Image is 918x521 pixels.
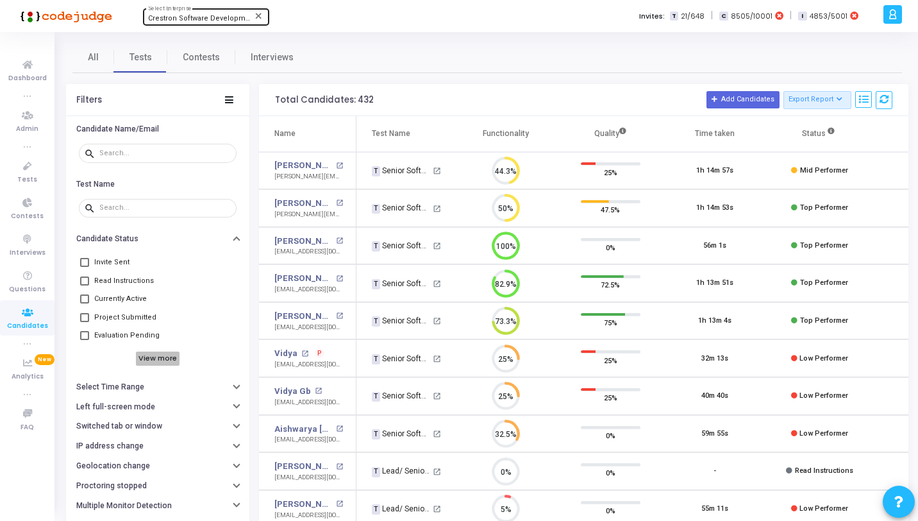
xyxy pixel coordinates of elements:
div: [EMAIL_ADDRESS][DOMAIN_NAME] [274,398,343,407]
a: [PERSON_NAME] C [274,159,332,172]
label: Invites: [639,11,665,22]
th: Test Name [356,116,454,152]
span: 8505/10001 [731,11,772,22]
h6: View more [136,352,180,366]
th: Quality [558,116,663,152]
mat-icon: Clear [254,11,264,21]
a: [PERSON_NAME] [274,310,332,323]
span: | [711,9,713,22]
span: 0% [606,466,615,479]
mat-icon: search [84,148,99,159]
div: Senior Software Engineer Test D [372,278,431,289]
span: Interviews [251,51,294,64]
h6: Candidate Name/Email [76,124,159,134]
span: Currently Active [94,291,147,307]
div: [EMAIL_ADDRESS][DOMAIN_NAME] [274,247,343,257]
div: [EMAIL_ADDRESS][DOMAIN_NAME] [274,473,343,483]
span: 75% [604,316,617,329]
h6: Proctoring stopped [76,481,147,491]
button: Proctoring stopped [66,476,249,496]
span: 0% [606,504,615,517]
div: Senior Software Engineer Test C [372,428,431,440]
span: T [372,279,380,289]
span: Admin [16,124,38,135]
mat-icon: search [84,202,99,214]
a: [PERSON_NAME] [274,272,332,285]
h6: Multiple Monitor Detection [76,501,172,511]
mat-icon: open_in_new [433,355,441,363]
span: Read Instructions [94,273,154,289]
span: Mid Performer [800,166,848,175]
span: 0% [606,429,615,442]
span: C [719,12,728,21]
div: [EMAIL_ADDRESS][DOMAIN_NAME] [274,511,343,520]
div: Lead/ Senior Quality Engineer Test 4 [372,465,431,477]
div: Name [274,126,296,141]
mat-icon: open_in_new [433,430,441,438]
h6: Switched tab or window [76,422,162,431]
span: Questions [9,284,46,295]
div: 1h 14m 57s [696,166,733,176]
span: 25% [604,391,617,404]
div: Filters [76,95,102,105]
span: Low Performer [799,354,848,363]
span: Evaluation Pending [94,328,160,343]
div: Senior Software Engineer Test B [372,202,431,214]
div: Senior Software Engineer Test B [372,315,431,327]
div: 32m 13s [701,354,728,364]
span: T [372,354,380,364]
button: Left full-screen mode [66,397,249,417]
span: T [372,166,380,176]
span: Interviews [10,248,46,259]
div: 40m 40s [701,391,728,402]
span: I [798,12,806,21]
button: Test Name [66,174,249,194]
span: New [35,354,54,365]
a: Vidya [274,347,297,360]
span: Invite Sent [94,255,129,270]
h6: Geolocation change [76,461,150,471]
div: 1h 14m 53s [696,203,733,214]
button: Candidate Status [66,229,249,249]
div: Time taken [695,126,735,141]
span: All [88,51,99,64]
div: Senior Software Engineer Test B [372,240,431,252]
div: Lead/ Senior Quality Engineer Test 1 [372,503,431,515]
span: Tests [129,51,152,64]
mat-icon: open_in_new [336,425,343,432]
a: [PERSON_NAME] A [274,197,332,210]
div: Senior Software Engineer Test D [372,165,431,176]
mat-icon: open_in_new [433,317,441,325]
h6: Test Name [76,180,115,189]
div: 55m 11s [701,504,728,515]
span: Contests [11,211,44,222]
span: 4853/5001 [810,11,847,22]
h6: Candidate Status [76,234,138,244]
span: 25% [604,354,617,366]
div: 1h 13m 4s [698,316,731,327]
span: T [670,12,678,21]
mat-icon: open_in_new [433,205,441,213]
div: Senior Software Engineer Test C [372,353,431,364]
mat-icon: open_in_new [336,162,343,169]
span: Tests [17,175,37,185]
span: 0% [606,241,615,254]
span: T [372,316,380,327]
mat-icon: open_in_new [315,388,322,395]
span: Top Performer [800,316,848,325]
span: Top Performer [800,241,848,250]
span: Low Performer [799,429,848,438]
input: Search... [99,204,231,212]
span: T [372,204,380,214]
div: 59m 55s [701,429,728,440]
span: Project Submitted [94,310,156,325]
span: P [317,348,322,359]
input: Search... [99,149,231,157]
a: [PERSON_NAME] [274,460,332,473]
mat-icon: open_in_new [433,505,441,513]
span: Candidates [7,321,48,332]
mat-icon: open_in_new [336,500,343,508]
div: Total Candidates: 432 [275,95,374,105]
button: Multiple Monitor Detection [66,495,249,515]
a: [PERSON_NAME] [274,498,332,511]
